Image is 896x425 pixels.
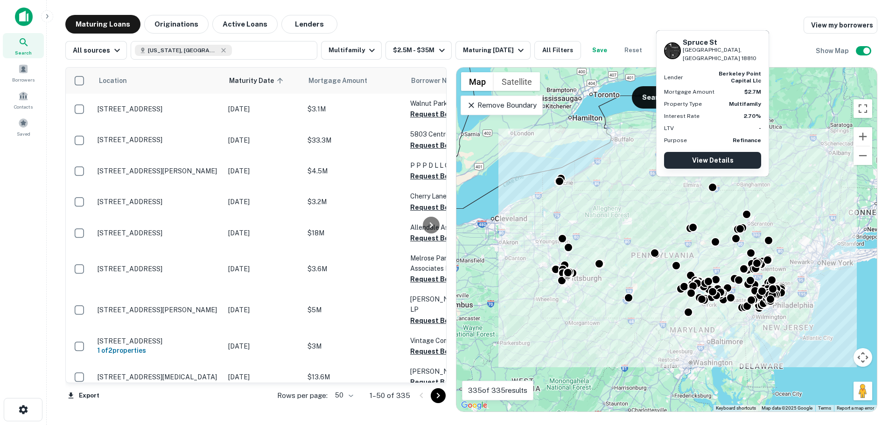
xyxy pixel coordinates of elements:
a: Search [3,33,44,58]
button: Request Borrower Info [410,171,486,182]
a: Report a map error [837,405,874,411]
p: 5803 Centre LLC [410,129,504,139]
p: Lender [664,73,683,82]
th: Maturity Date [224,68,303,94]
p: Cherry Lane Apartments LP [410,191,504,201]
strong: - [759,125,761,131]
p: 335 of 335 results [468,385,527,396]
p: [STREET_ADDRESS] [98,105,219,113]
a: Terms (opens in new tab) [818,405,831,411]
p: $33.3M [308,135,401,145]
p: [DATE] [228,197,298,207]
p: [DATE] [228,135,298,145]
a: Borrowers [3,60,44,85]
button: Keyboard shortcuts [716,405,756,411]
button: Maturing Loans [65,15,140,34]
p: $18M [308,228,401,238]
span: Borrowers [12,76,35,83]
span: Search [15,49,32,56]
p: $3.1M [308,104,401,114]
button: $2.5M - $35M [385,41,451,60]
p: Remove Boundary [467,100,536,111]
button: Request Borrower Info [410,377,486,388]
img: capitalize-icon.png [15,7,33,26]
strong: Multifamily [729,101,761,107]
p: [DATE] [228,372,298,382]
span: Maturity Date [229,75,286,86]
button: All sources [65,41,127,60]
span: Location [98,75,127,86]
p: Walnut Park LP [410,98,504,109]
p: [PERSON_NAME] R A D L L C [410,366,504,377]
button: Drag Pegman onto the map to open Street View [854,382,872,400]
p: [DATE] [228,228,298,238]
p: Mortgage Amount [664,88,714,96]
button: Request Borrower Info [410,202,486,213]
strong: berkeley point capital llc [719,70,761,83]
button: Save your search to get updates of matches that match your search criteria. [585,41,615,60]
a: View Details [664,152,761,169]
p: [DATE] [228,305,298,315]
span: Saved [17,130,30,137]
h6: 1 of 2 properties [98,345,219,356]
p: $3.6M [308,264,401,274]
button: Request Borrower Info [410,274,486,285]
p: Purpose [664,136,687,144]
div: 50 [331,389,355,402]
p: Melrose Park Manor Associates LP [410,253,504,274]
iframe: Chat Widget [849,321,896,365]
p: $4.5M [308,166,401,176]
strong: 2.70% [744,113,761,119]
a: Open this area in Google Maps (opens a new window) [459,399,490,411]
p: [GEOGRAPHIC_DATA], [GEOGRAPHIC_DATA] 18810 [683,46,761,63]
th: Mortgage Amount [303,68,406,94]
p: [STREET_ADDRESS] [98,136,219,144]
p: [STREET_ADDRESS][MEDICAL_DATA] [98,373,219,381]
span: Map data ©2025 Google [762,405,812,411]
a: Saved [3,114,44,139]
p: 1–50 of 335 [370,390,410,401]
button: Active Loans [212,15,278,34]
button: Originations [144,15,209,34]
p: [STREET_ADDRESS] [98,198,219,206]
button: All Filters [534,41,581,60]
button: Show satellite imagery [494,72,540,91]
span: Contacts [14,103,33,110]
p: [DATE] [228,264,298,274]
span: Mortgage Amount [308,75,379,86]
p: $3M [308,341,401,351]
button: Toggle fullscreen view [854,99,872,118]
h6: Spruce St [683,38,761,47]
p: [STREET_ADDRESS][PERSON_NAME] [98,306,219,314]
a: Contacts [3,87,44,112]
button: Request Borrower Info [410,140,486,151]
p: Interest Rate [664,112,700,120]
button: Request Borrower Info [410,233,486,244]
p: $13.6M [308,372,401,382]
button: Request Borrower Info [410,315,486,326]
span: [US_STATE], [GEOGRAPHIC_DATA] [148,46,218,55]
button: Search This Area [632,86,712,109]
p: $3.2M [308,197,401,207]
strong: $2.7M [744,89,761,95]
p: Rows per page: [277,390,328,401]
button: Show street map [461,72,494,91]
span: Borrower Name [411,75,460,86]
button: Zoom out [854,146,872,165]
p: [DATE] [228,166,298,176]
div: Maturing [DATE] [463,45,526,56]
strong: Refinance [733,137,761,144]
button: Zoom in [854,127,872,146]
img: Google [459,399,490,411]
button: Go to next page [431,388,446,403]
button: Maturing [DATE] [455,41,531,60]
p: LTV [664,124,674,132]
a: View my borrowers [804,17,877,34]
p: [STREET_ADDRESS] [98,337,219,345]
p: P P P D L L C [410,160,504,171]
